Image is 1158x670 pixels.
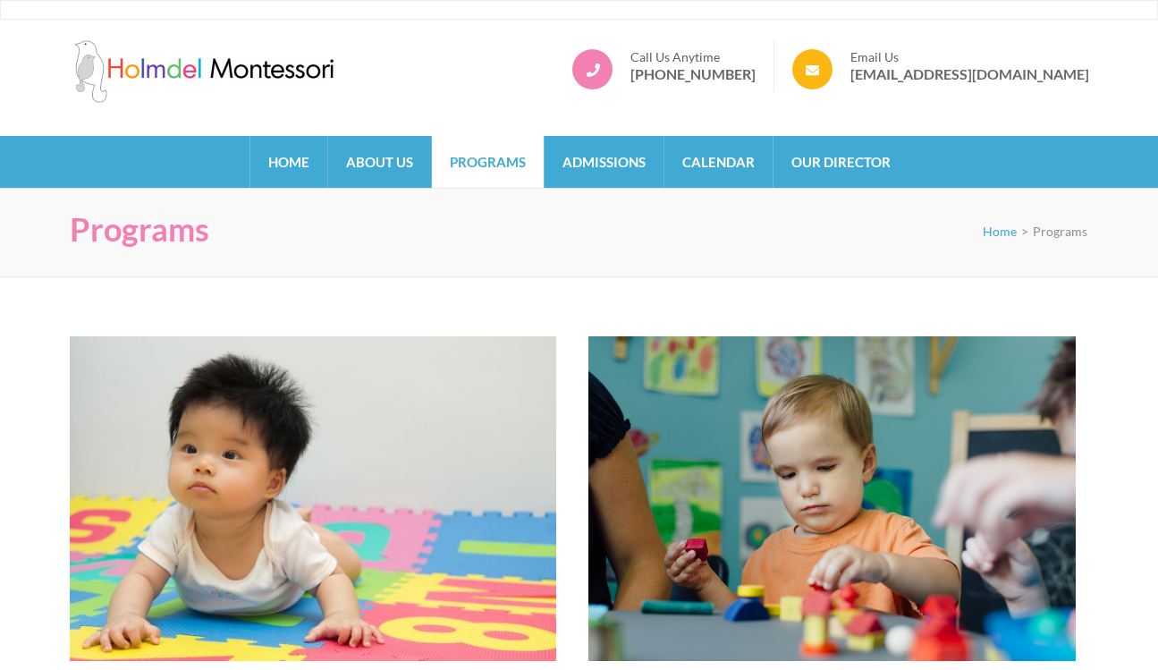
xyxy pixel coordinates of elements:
a: Programs [432,136,544,188]
a: Home [250,136,327,188]
a: [PHONE_NUMBER] [630,65,756,83]
a: Admissions [545,136,664,188]
img: Holmdel Montessori School [70,40,338,103]
span: > [1021,224,1028,239]
a: Our Director [773,136,909,188]
a: Calendar [664,136,773,188]
a: [EMAIL_ADDRESS][DOMAIN_NAME] [850,65,1089,83]
a: About Us [328,136,431,188]
h1: Programs [70,210,209,249]
span: Email Us [850,49,1089,65]
span: Call Us Anytime [630,49,756,65]
a: Home [983,224,1017,239]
